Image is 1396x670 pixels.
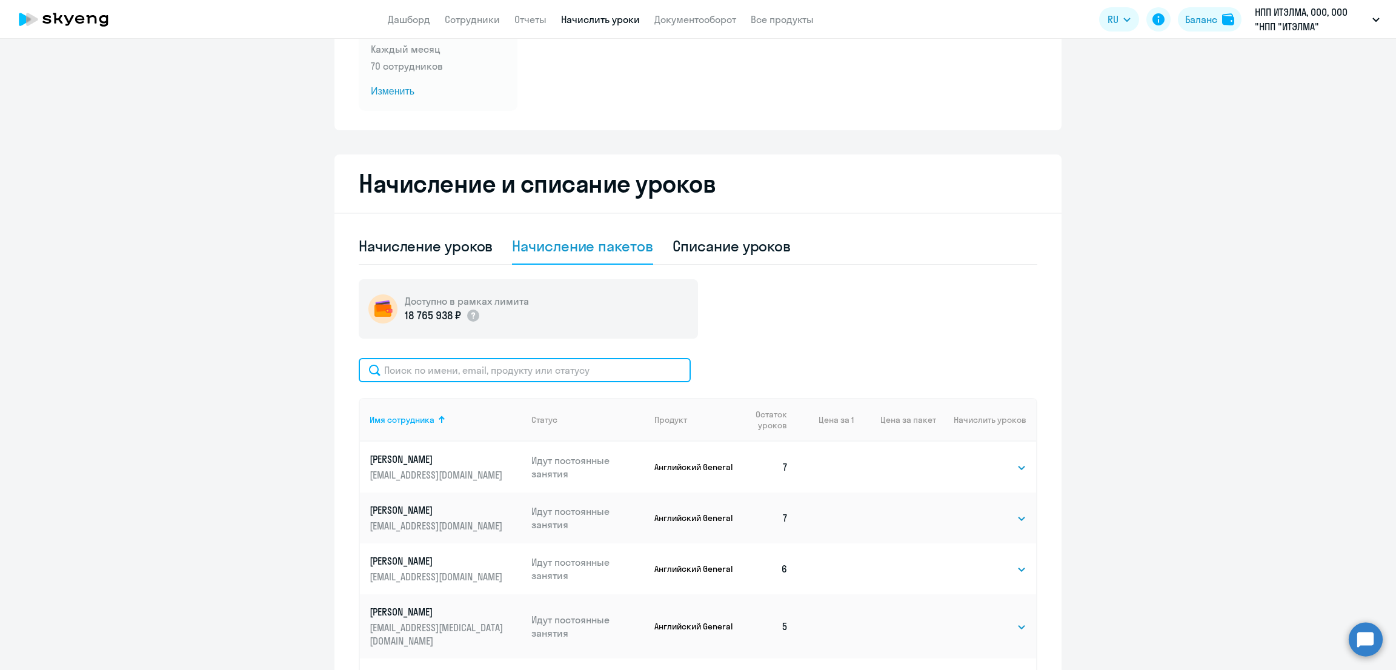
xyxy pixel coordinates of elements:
[370,503,505,517] p: [PERSON_NAME]
[1222,13,1234,25] img: balance
[371,84,505,99] span: Изменить
[370,621,505,648] p: [EMAIL_ADDRESS][MEDICAL_DATA][DOMAIN_NAME]
[370,570,505,583] p: [EMAIL_ADDRESS][DOMAIN_NAME]
[445,13,500,25] a: Сотрудники
[654,462,736,473] p: Английский General
[854,398,936,442] th: Цена за пакет
[654,414,687,425] div: Продукт
[359,236,493,256] div: Начисление уроков
[736,493,798,543] td: 7
[388,13,430,25] a: Дашборд
[370,605,522,648] a: [PERSON_NAME][EMAIL_ADDRESS][MEDICAL_DATA][DOMAIN_NAME]
[654,512,736,523] p: Английский General
[531,613,645,640] p: Идут постоянные занятия
[370,554,505,568] p: [PERSON_NAME]
[370,453,505,466] p: [PERSON_NAME]
[514,13,547,25] a: Отчеты
[798,398,854,442] th: Цена за 1
[405,294,529,308] h5: Доступно в рамках лимита
[1099,7,1139,32] button: RU
[531,454,645,480] p: Идут постоянные занятия
[746,409,787,431] span: Остаток уроков
[654,13,736,25] a: Документооборот
[370,414,434,425] div: Имя сотрудника
[736,442,798,493] td: 7
[531,505,645,531] p: Идут постоянные занятия
[370,605,505,619] p: [PERSON_NAME]
[1108,12,1118,27] span: RU
[370,414,522,425] div: Имя сотрудника
[1249,5,1386,34] button: НПП ИТЭЛМА, ООО, ООО "НПП "ИТЭЛМА"
[370,453,522,482] a: [PERSON_NAME][EMAIL_ADDRESS][DOMAIN_NAME]
[531,414,645,425] div: Статус
[531,556,645,582] p: Идут постоянные занятия
[1185,12,1217,27] div: Баланс
[736,543,798,594] td: 6
[405,308,461,323] p: 18 765 938 ₽
[736,594,798,658] td: 5
[531,414,557,425] div: Статус
[370,554,522,583] a: [PERSON_NAME][EMAIL_ADDRESS][DOMAIN_NAME]
[371,42,505,56] p: Каждый месяц
[673,236,791,256] div: Списание уроков
[370,503,522,532] a: [PERSON_NAME][EMAIL_ADDRESS][DOMAIN_NAME]
[512,236,653,256] div: Начисление пакетов
[370,519,505,532] p: [EMAIL_ADDRESS][DOMAIN_NAME]
[359,358,691,382] input: Поиск по имени, email, продукту или статусу
[370,468,505,482] p: [EMAIL_ADDRESS][DOMAIN_NAME]
[654,414,736,425] div: Продукт
[371,59,505,73] p: 70 сотрудников
[1178,7,1241,32] button: Балансbalance
[654,621,736,632] p: Английский General
[936,398,1036,442] th: Начислить уроков
[746,409,798,431] div: Остаток уроков
[751,13,814,25] a: Все продукты
[654,563,736,574] p: Английский General
[561,13,640,25] a: Начислить уроки
[1255,5,1368,34] p: НПП ИТЭЛМА, ООО, ООО "НПП "ИТЭЛМА"
[359,169,1037,198] h2: Начисление и списание уроков
[368,294,397,323] img: wallet-circle.png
